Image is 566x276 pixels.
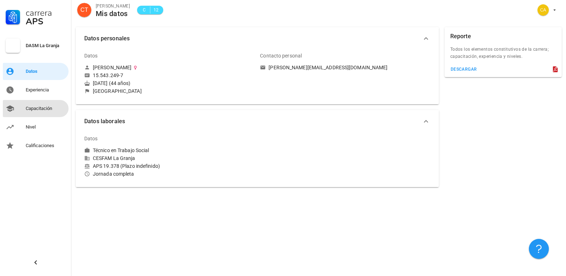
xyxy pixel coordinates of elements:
[260,47,302,64] div: Contacto personal
[26,43,66,49] div: DASM La Granja
[84,47,98,64] div: Datos
[96,10,130,17] div: Mis datos
[3,119,69,136] a: Nivel
[84,116,422,126] span: Datos laborales
[26,9,66,17] div: Carrera
[84,171,254,177] div: Jornada completa
[3,63,69,80] a: Datos
[26,143,66,149] div: Calificaciones
[450,27,471,46] div: Reporte
[269,64,387,71] div: [PERSON_NAME][EMAIL_ADDRESS][DOMAIN_NAME]
[84,80,254,86] div: [DATE] (44 años)
[445,46,562,64] div: Todos los elementos constitutivos de la carrera; capacitación, experiencia y niveles.
[3,137,69,154] a: Calificaciones
[153,6,159,14] span: 12
[260,64,430,71] a: [PERSON_NAME][EMAIL_ADDRESS][DOMAIN_NAME]
[93,64,131,71] div: [PERSON_NAME]
[26,69,66,74] div: Datos
[84,130,98,147] div: Datos
[84,155,254,161] div: CESFAM La Granja
[26,87,66,93] div: Experiencia
[450,67,477,72] div: descargar
[537,4,549,16] div: avatar
[93,147,149,154] div: Técnico en Trabajo Social
[26,106,66,111] div: Capacitación
[26,17,66,26] div: APS
[26,124,66,130] div: Nivel
[84,163,254,169] div: APS 19.378 (Plazo indefinido)
[76,27,439,50] button: Datos personales
[76,110,439,133] button: Datos laborales
[141,6,147,14] span: C
[96,2,130,10] div: [PERSON_NAME]
[80,3,88,17] span: CT
[447,64,480,74] button: descargar
[77,3,91,17] div: avatar
[84,34,422,44] span: Datos personales
[3,100,69,117] a: Capacitación
[3,81,69,99] a: Experiencia
[93,88,142,94] div: [GEOGRAPHIC_DATA]
[93,72,123,79] div: 15.543.249-7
